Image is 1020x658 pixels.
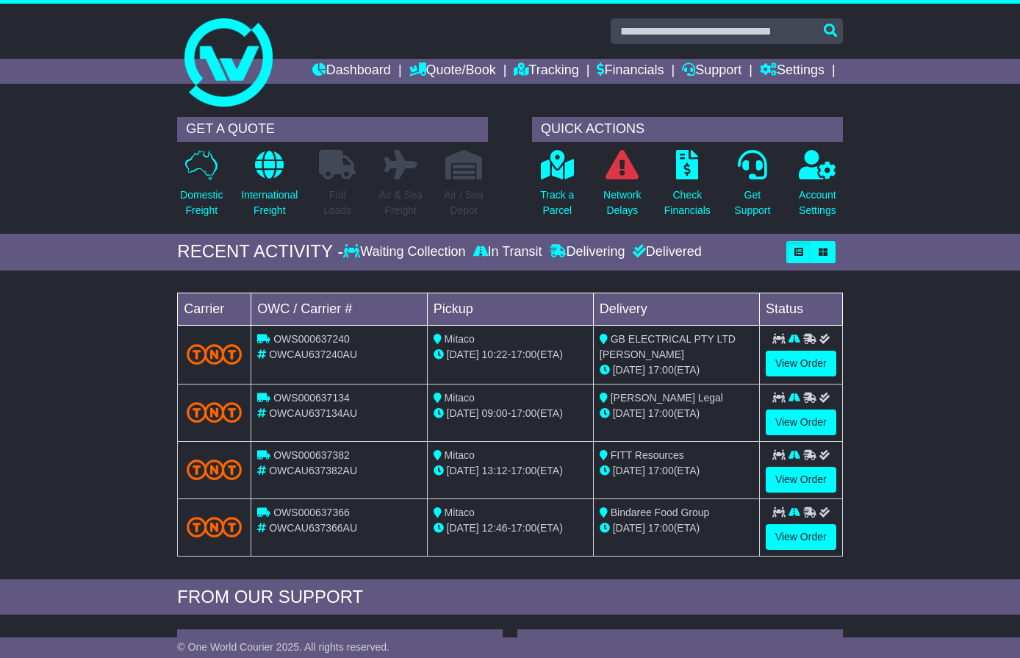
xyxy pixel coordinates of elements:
[766,351,836,376] a: View Order
[546,244,629,260] div: Delivering
[177,587,842,608] div: FROM OUR SUPPORT
[600,362,753,378] div: (ETA)
[613,465,645,476] span: [DATE]
[273,507,350,518] span: OWS000637366
[648,522,674,534] span: 17:00
[734,187,770,218] p: Get Support
[511,465,536,476] span: 17:00
[444,187,484,218] p: Air / Sea Depot
[312,59,391,84] a: Dashboard
[447,407,479,419] span: [DATE]
[648,407,674,419] span: 17:00
[799,187,836,218] p: Account Settings
[177,641,389,653] span: © One World Courier 2025. All rights reserved.
[611,392,723,404] span: [PERSON_NAME] Legal
[482,522,508,534] span: 12:46
[603,187,641,218] p: Network Delays
[269,407,357,419] span: OWCAU637134AU
[482,348,508,360] span: 10:22
[187,517,242,537] img: TNT_Domestic.png
[600,463,753,479] div: (ETA)
[273,449,350,461] span: OWS000637382
[445,449,475,461] span: Mitaco
[445,392,475,404] span: Mitaco
[613,522,645,534] span: [DATE]
[445,507,475,518] span: Mitaco
[187,402,242,422] img: TNT_Domestic.png
[241,187,298,218] p: International Freight
[766,524,836,550] a: View Order
[447,522,479,534] span: [DATE]
[434,521,587,536] div: - (ETA)
[434,463,587,479] div: - (ETA)
[187,344,242,364] img: TNT_Domestic.png
[664,187,711,218] p: Check Financials
[447,348,479,360] span: [DATE]
[470,244,546,260] div: In Transit
[611,507,710,518] span: Bindaree Food Group
[269,465,357,476] span: OWCAU637382AU
[179,149,223,226] a: DomesticFreight
[177,241,343,262] div: RECENT ACTIVITY -
[514,59,578,84] a: Tracking
[600,406,753,421] div: (ETA)
[629,244,702,260] div: Delivered
[759,293,842,325] td: Status
[611,449,684,461] span: FITT Resources
[240,149,298,226] a: InternationalFreight
[187,459,242,479] img: TNT_Domestic.png
[427,293,593,325] td: Pickup
[648,465,674,476] span: 17:00
[766,410,836,435] a: View Order
[532,117,843,142] div: QUICK ACTIONS
[682,59,741,84] a: Support
[760,59,825,84] a: Settings
[434,347,587,362] div: - (ETA)
[180,187,223,218] p: Domestic Freight
[648,364,674,376] span: 17:00
[251,293,427,325] td: OWC / Carrier #
[597,59,664,84] a: Financials
[178,293,251,325] td: Carrier
[269,522,357,534] span: OWCAU637366AU
[434,406,587,421] div: - (ETA)
[482,465,508,476] span: 13:12
[447,465,479,476] span: [DATE]
[603,149,642,226] a: NetworkDelays
[177,117,488,142] div: GET A QUOTE
[798,149,837,226] a: AccountSettings
[766,467,836,493] a: View Order
[511,348,536,360] span: 17:00
[600,333,736,360] span: GB ELECTRICAL PTY LTD [PERSON_NAME]
[613,407,645,419] span: [DATE]
[613,364,645,376] span: [DATE]
[664,149,711,226] a: CheckFinancials
[269,348,357,360] span: OWCAU637240AU
[539,149,575,226] a: Track aParcel
[540,187,574,218] p: Track a Parcel
[343,244,469,260] div: Waiting Collection
[593,293,759,325] td: Delivery
[445,333,475,345] span: Mitaco
[319,187,356,218] p: Full Loads
[273,333,350,345] span: OWS000637240
[733,149,771,226] a: GetSupport
[600,521,753,536] div: (ETA)
[482,407,508,419] span: 09:00
[379,187,423,218] p: Air & Sea Freight
[409,59,496,84] a: Quote/Book
[511,407,536,419] span: 17:00
[273,392,350,404] span: OWS000637134
[511,522,536,534] span: 17:00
